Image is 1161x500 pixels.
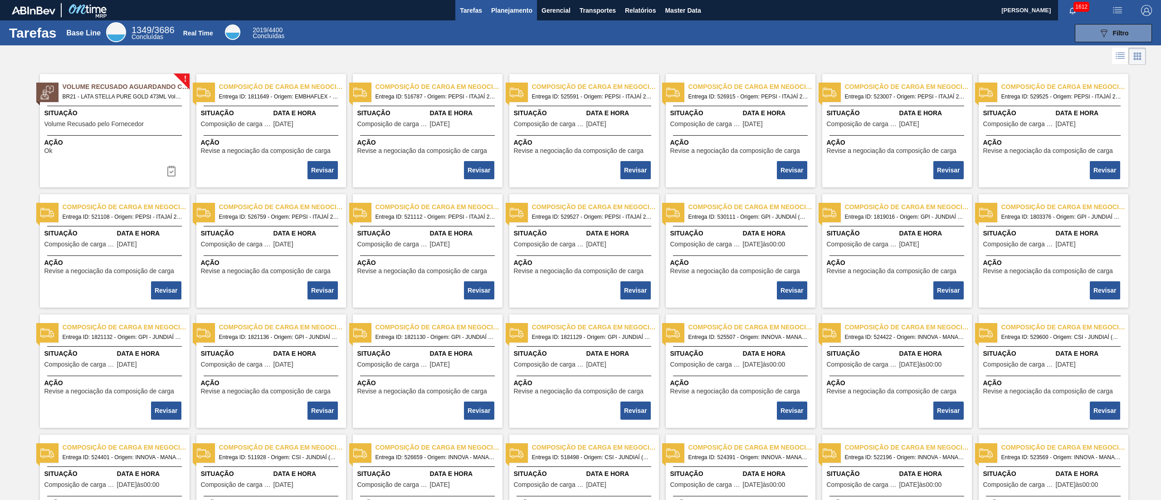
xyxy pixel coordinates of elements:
[201,378,344,388] span: Ação
[514,388,644,395] span: Revise a negociação da composição de carga
[273,361,293,368] span: 02/10/2025,
[44,268,174,275] span: Revise a negociação da composição de carga
[586,361,606,368] span: 19/09/2025,
[586,349,657,358] span: Data e Hora
[1056,229,1126,238] span: Data e Hora
[201,349,271,358] span: Situação
[1112,5,1123,16] img: userActions
[514,147,644,154] span: Revise a negociação da composição de carga
[353,206,367,220] img: status
[1090,402,1120,420] button: Revisar
[827,241,897,248] span: Composição de carga em negociação
[586,241,606,248] span: 20/07/2021,
[1001,443,1128,452] span: Composição de carga em negociação
[357,469,428,479] span: Situação
[63,202,190,212] span: Composição de carga em negociação
[899,121,919,127] span: 09/07/2021,
[620,161,651,179] button: Revisar
[670,241,741,248] span: Composição de carga em negociação
[308,401,339,421] div: Completar tarefa: 29826352
[1056,469,1126,479] span: Data e Hora
[580,5,616,16] span: Transportes
[430,469,500,479] span: Data e Hora
[273,229,344,238] span: Data e Hora
[219,92,339,102] span: Entrega ID: 1811649 - Origem: EMBHAFLEX - GUARULHOS (SP) - Destino: BR28
[983,258,1126,268] span: Ação
[933,281,964,299] button: Revisar
[823,206,836,220] img: status
[201,469,271,479] span: Situação
[1001,323,1128,332] span: Composição de carga em negociação
[12,6,55,15] img: TNhmsLtSVTkK8tSr43FrP2fwEKptu5GPRR3wAAAABJRU5ErkJggg==
[1073,2,1089,12] span: 1612
[845,452,965,462] span: Entrega ID: 522196 - Origem: INNOVA - MANAUS (AM) - Destino: BR04
[845,82,972,92] span: Composição de carga em negociação
[625,5,656,16] span: Relatórios
[514,258,657,268] span: Ação
[666,326,680,340] img: status
[63,212,182,222] span: Entrega ID: 521108 - Origem: PEPSI - ITAJAÍ 2 (SC) - Destino: BR14
[273,241,293,248] span: 15/07/2021,
[688,443,815,452] span: Composição de carga em negociação
[44,361,115,368] span: Composição de carga em negociação
[827,378,970,388] span: Ação
[1001,212,1121,222] span: Entrega ID: 1803376 - Origem: GPI - JUNDIAÍ (SP) - Destino: BR21
[621,280,652,300] div: Completar tarefa: 29826346
[532,92,652,102] span: Entrega ID: 525591 - Origem: PEPSI - ITAJAÍ 2 (SC) - Destino: BR23
[688,452,808,462] span: Entrega ID: 524391 - Origem: INNOVA - MANAUS (AM) - Destino: BR15
[44,229,115,238] span: Situação
[201,388,331,395] span: Revise a negociação da composição de carga
[823,86,836,99] img: status
[743,121,763,127] span: 15/07/2021,
[1001,452,1121,462] span: Entrega ID: 523569 - Origem: INNOVA - MANAUS (AM) - Destino: BR08
[983,108,1054,118] span: Situação
[44,349,115,358] span: Situação
[273,469,344,479] span: Data e Hora
[117,481,160,488] span: 10/08/2021,[object Object]
[219,443,346,452] span: Composição de carga em negociação
[827,268,956,275] span: Revise a negociação da composição de carga
[201,481,271,488] span: Composição de carga em negociação
[899,108,970,118] span: Data e Hora
[979,446,993,460] img: status
[376,332,495,342] span: Entrega ID: 1821130 - Origem: GPI - JUNDIAÍ (SP) - Destino: BR26
[106,22,126,42] div: Base Line
[225,25,240,40] div: Real Time
[63,452,182,462] span: Entrega ID: 524401 - Origem: INNOVA - MANAUS (AM) - Destino: BR15
[219,452,339,462] span: Entrega ID: 511928 - Origem: CSI - JUNDIAÍ (SP) - Destino: BR12
[983,388,1113,395] span: Revise a negociação da composição de carga
[40,86,54,99] img: status
[430,229,500,238] span: Data e Hora
[827,349,897,358] span: Situação
[899,229,970,238] span: Data e Hora
[743,349,813,358] span: Data e Hora
[514,108,584,118] span: Situação
[670,108,741,118] span: Situação
[197,326,210,340] img: status
[899,349,970,358] span: Data e Hora
[1090,161,1120,179] button: Revisar
[1113,29,1129,37] span: Filtro
[845,323,972,332] span: Composição de carga em negociação
[44,138,187,147] span: Ação
[670,388,800,395] span: Revise a negociação da composição de carga
[201,147,331,154] span: Revise a negociação da composição de carga
[670,469,741,479] span: Situação
[219,82,346,92] span: Composição de carga em negociação
[152,401,182,421] div: Completar tarefa: 29826351
[514,481,584,488] span: Composição de carga em negociação
[430,361,450,368] span: 19/09/2025,
[845,443,972,452] span: Composição de carga em negociação
[983,121,1054,127] span: Composição de carga em negociação
[514,229,584,238] span: Situação
[983,469,1054,479] span: Situação
[823,326,836,340] img: status
[933,161,964,179] button: Revisar
[117,349,187,358] span: Data e Hora
[983,361,1054,368] span: Composição de carga em negociação
[161,162,182,180] div: Completar tarefa: 29826852
[688,323,815,332] span: Composição de carga em negociação
[63,323,190,332] span: Composição de carga em negociação
[983,268,1113,275] span: Revise a negociação da composição de carga
[357,229,428,238] span: Situação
